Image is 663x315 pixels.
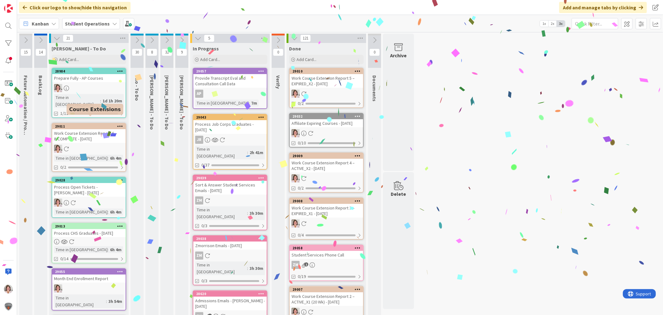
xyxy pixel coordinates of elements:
span: 1 [304,262,308,266]
div: 29055Month End Enrollment Report [52,269,126,283]
div: Sort & Answer Student Services Emails - [DATE] [193,181,267,195]
div: 29057 [196,69,267,73]
img: Visit kanbanzone.com [4,4,13,13]
div: Process Open Tickets - [PERSON_NAME] - [DATE] [52,183,126,197]
img: EW [292,174,300,182]
div: Time in [GEOGRAPHIC_DATA] [54,209,108,215]
div: 29055 [55,270,126,274]
span: : [247,149,248,156]
span: Emilie - To Do [52,45,106,52]
span: 32 [162,49,172,56]
span: 0/2 [298,185,304,191]
div: 2h 41m [248,149,265,156]
img: EW [54,199,62,207]
div: 29009Work Course Extension Report 4 – ACTIVE_X2 - [DATE] [290,153,363,172]
div: AP [193,90,267,98]
span: 0/3 [201,278,207,284]
div: ZM [292,261,300,269]
div: EW [52,284,126,293]
div: Student Services Phone Call [290,251,363,259]
div: Admissions Emails - [PERSON_NAME] - [DATE] [193,297,267,310]
div: 3h 30m [248,210,265,217]
span: 0/2 [60,164,66,171]
div: AP [195,90,203,98]
b: Student Operations [65,21,110,27]
div: Work Course Extension Report 4 – ACTIVE_X2 - [DATE] [290,159,363,172]
span: : [100,97,101,104]
span: Documents [371,75,378,101]
div: 29038 [196,237,267,241]
div: Work Course Extension Report 2 – ACTIVE_X1 (20 Wk) - [DATE] [290,292,363,306]
span: Eric - To Do [164,75,170,130]
div: Process CHS Graduates - [DATE] [52,229,126,237]
div: 29057 [193,68,267,74]
div: 29038Zmorrison Emails - [DATE] [193,236,267,250]
span: 0/10 [298,140,306,146]
span: 0 [273,49,283,56]
div: EW [52,199,126,207]
input: Quick Filter... [572,18,618,29]
span: 0/3 [201,223,207,229]
div: Work Course Extension Report 3 – EXPIRED_X1 - [DATE] [290,204,363,218]
div: Process Job Corps Graduates - [DATE] [193,120,267,134]
span: Zaida - To Do [149,75,155,130]
img: EW [54,284,62,293]
span: Add Card... [59,57,79,62]
span: 2x [548,21,557,27]
span: 8 [147,49,157,56]
div: Work Course Extension Report 5 – EXPIRED_X2 - [DATE] [290,74,363,88]
span: 0/2 [298,100,304,107]
div: Time in [GEOGRAPHIC_DATA] [195,146,247,159]
div: Provide Transcript Eval and Consultation Call Data [193,74,267,88]
span: Future Automation / Process Building [23,75,29,160]
span: 0/19 [298,273,306,280]
div: Time in [GEOGRAPHIC_DATA] [54,155,108,162]
div: 29008Work Course Extension Report 3 – EXPIRED_X1 - [DATE] [290,198,363,218]
div: JR [195,136,203,144]
div: 29058 [290,245,363,251]
div: Click our logo to show/hide this navigation [19,2,131,13]
div: 29058 [292,246,363,250]
h5: Course Extensions [69,106,121,112]
div: ZM [290,261,363,269]
div: EW [290,219,363,228]
span: 121 [300,35,311,42]
div: 29007 [292,287,363,292]
span: : [247,265,248,272]
div: 28620 [196,292,267,296]
div: 29009 [290,153,363,159]
div: Prepare Fully - AP Courses [52,74,126,82]
div: Month End Enrollment Report [52,275,126,283]
div: 29010Work Course Extension Report 5 – EXPIRED_X2 - [DATE] [290,68,363,88]
span: 0/14 [60,256,68,262]
span: 30 [132,49,142,56]
span: Add Card... [200,57,220,62]
div: 29028Process Open Tickets - [PERSON_NAME] - [DATE] [52,177,126,197]
img: avatar [4,302,13,311]
span: 1x [540,21,548,27]
span: BackLog [38,75,44,95]
div: 29032Affiliate Expiring Courses - [DATE] [290,114,363,127]
div: 29039 [196,176,267,180]
div: 29011 [52,124,126,129]
span: 21 [63,35,73,42]
div: 29011 [55,124,126,129]
div: Affiliate Expiring Courses - [DATE] [290,119,363,127]
div: 29028 [55,178,126,182]
span: Kanban [32,20,49,27]
span: Amanda - To Do [179,75,185,130]
span: 5 [204,35,214,42]
div: 29043 [193,115,267,120]
div: Time in [GEOGRAPHIC_DATA] [54,246,108,253]
div: 29013 [55,224,126,228]
img: EW [292,219,300,228]
div: Add and manage tabs by clicking [559,2,647,13]
span: 0/4 [298,232,304,238]
span: 3x [557,21,565,27]
div: 29057Provide Transcript Eval and Consultation Call Data [193,68,267,88]
div: ZM [195,196,203,205]
div: 29043Process Job Corps Graduates - [DATE] [193,115,267,134]
span: 1/11 [60,110,68,117]
div: EW [52,145,126,153]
